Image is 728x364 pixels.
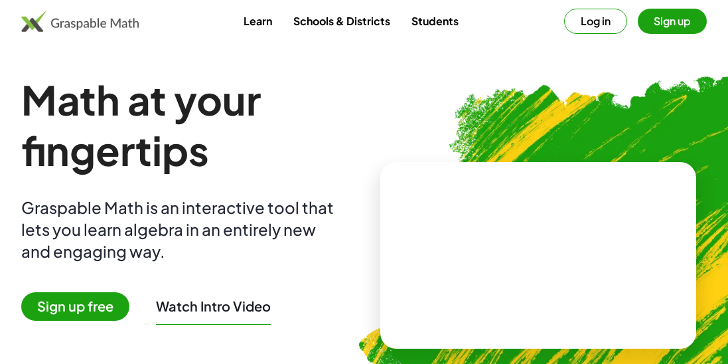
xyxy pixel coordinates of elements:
[21,74,359,175] h1: Math at your fingertips
[283,9,401,33] a: Schools & Districts
[439,205,638,305] video: What is this? This is dynamic math notation. Dynamic math notation plays a central role in how Gr...
[156,298,271,315] button: Watch Intro Video
[233,9,283,33] a: Learn
[564,9,627,34] button: Log in
[21,197,340,262] div: Graspable Math is an interactive tool that lets you learn algebra in an entirely new and engaging...
[401,9,469,33] a: Students
[21,292,129,321] span: Sign up free
[638,9,707,34] button: Sign up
